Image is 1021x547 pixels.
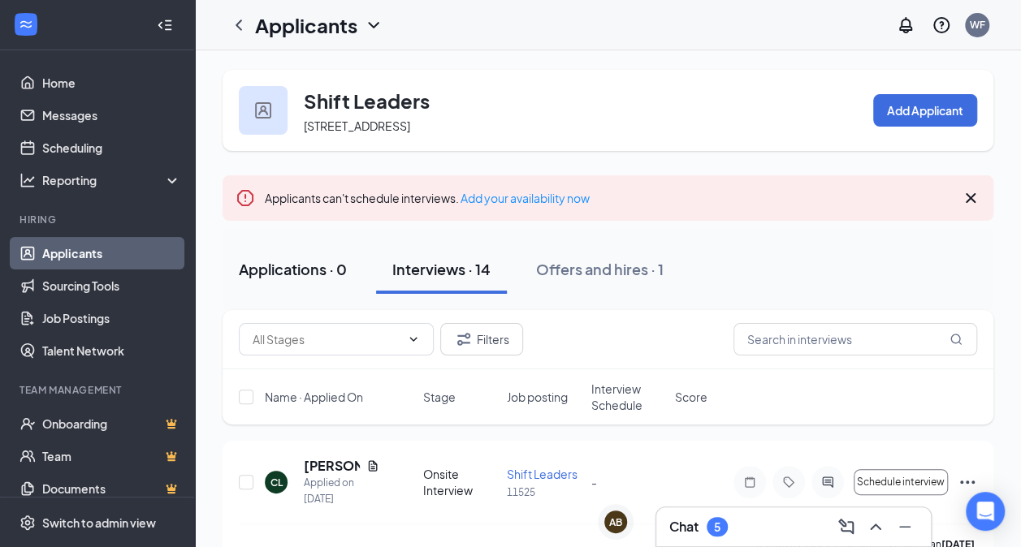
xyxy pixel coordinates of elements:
h3: Shift Leaders [304,87,430,114]
h3: Chat [669,518,699,536]
a: TeamCrown [42,440,181,472]
a: OnboardingCrown [42,407,181,440]
svg: MagnifyingGlass [950,333,963,346]
span: Interview Schedule [591,381,665,413]
a: Job Postings [42,302,181,334]
div: WF [970,18,985,32]
a: Applicants [42,237,181,269]
span: Score [675,389,707,405]
div: Switch to admin view [42,515,156,531]
span: Applicants can't schedule interviews. [265,191,590,205]
a: Home [42,67,181,99]
span: [STREET_ADDRESS] [304,118,410,133]
img: user icon [255,102,271,118]
svg: Notifications [896,15,915,35]
a: Scheduling [42,131,181,164]
svg: Analysis [19,172,36,188]
svg: WorkstreamLogo [18,16,34,32]
div: Offers and hires · 1 [536,259,664,279]
span: Name · Applied On [265,389,363,405]
div: Applied on [DATE] [304,475,379,507]
svg: ActiveChat [818,476,837,489]
div: 5 [714,520,720,534]
svg: ChevronLeft [229,15,249,35]
div: Interviews · 14 [392,259,491,279]
div: Reporting [42,172,182,188]
span: Schedule interview [857,476,945,488]
svg: Collapse [157,17,173,33]
input: All Stages [253,330,400,348]
a: Sourcing Tools [42,269,181,302]
h5: [PERSON_NAME] [304,457,360,475]
p: 11525 [507,485,581,499]
svg: Filter [454,329,474,349]
div: Team Management [19,383,178,397]
svg: QuestionInfo [932,15,951,35]
span: Shift Leaders [507,467,578,481]
svg: Tag [779,476,798,489]
svg: Minimize [895,517,915,536]
a: DocumentsCrown [42,472,181,505]
span: Job posting [507,389,568,405]
span: - [591,475,597,489]
a: Messages [42,99,181,131]
div: Onsite Interview [423,466,497,498]
svg: Ellipses [958,472,977,492]
svg: ChevronDown [364,15,383,35]
button: Schedule interview [854,469,948,495]
svg: ChevronUp [866,517,885,536]
div: CL [270,476,283,489]
button: Minimize [892,514,918,540]
svg: Error [236,188,255,208]
svg: Note [740,476,759,489]
div: Applications · 0 [239,259,347,279]
svg: Document [366,459,379,472]
input: Search in interviews [733,323,977,355]
svg: Settings [19,515,36,531]
a: Talent Network [42,334,181,367]
button: ComposeMessage [833,514,859,540]
span: Stage [423,389,456,405]
svg: ComposeMessage [837,517,856,536]
svg: Cross [961,188,980,208]
button: Filter Filters [440,323,523,355]
div: AB [609,515,622,529]
a: Add your availability now [461,191,590,205]
button: Add Applicant [873,94,977,127]
button: ChevronUp [863,514,889,540]
svg: ChevronDown [407,333,420,346]
div: Hiring [19,213,178,226]
h1: Applicants [255,11,357,39]
div: Open Intercom Messenger [966,492,1005,531]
